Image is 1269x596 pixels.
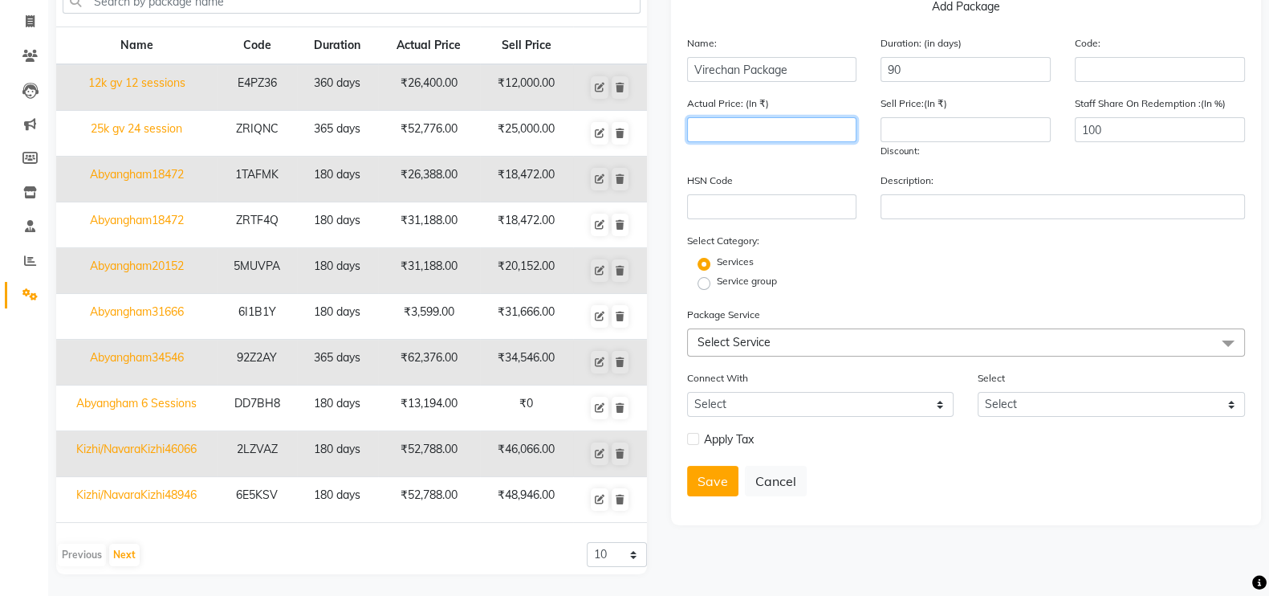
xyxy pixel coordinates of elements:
[378,111,480,157] td: ₹52,776.00
[378,27,480,65] th: Actual Price
[109,544,140,566] button: Next
[217,27,297,65] th: Code
[717,274,777,288] label: Service group
[378,248,480,294] td: ₹31,188.00
[480,111,573,157] td: ₹25,000.00
[378,157,480,202] td: ₹26,388.00
[745,466,807,496] button: Cancel
[687,371,748,386] label: Connect With
[297,477,377,523] td: 180 days
[480,64,573,111] td: ₹12,000.00
[480,431,573,477] td: ₹46,066.00
[687,173,733,188] label: HSN Code
[704,431,754,448] span: Apply Tax
[56,27,217,65] th: Name
[1075,36,1100,51] label: Code:
[56,64,217,111] td: 12k gv 12 sessions
[881,145,920,157] span: Discount:
[378,294,480,340] td: ₹3,599.00
[217,386,297,431] td: DD7BH8
[297,27,377,65] th: Duration
[217,248,297,294] td: 5MUVPA
[480,477,573,523] td: ₹48,946.00
[297,431,377,477] td: 180 days
[56,431,217,477] td: Kizhi/NavaraKizhi46066
[687,234,759,248] label: Select Category:
[978,371,1005,386] label: Select
[217,340,297,386] td: 92Z2AY
[297,294,377,340] td: 180 days
[687,466,738,496] button: Save
[217,111,297,157] td: ZRIQNC
[378,340,480,386] td: ₹62,376.00
[717,255,754,269] label: Services
[56,477,217,523] td: Kizhi/NavaraKizhi48946
[217,477,297,523] td: 6E5KSV
[56,157,217,202] td: Abyangham18472
[297,386,377,431] td: 180 days
[56,111,217,157] td: 25k gv 24 session
[56,202,217,248] td: Abyangham18472
[480,157,573,202] td: ₹18,472.00
[480,294,573,340] td: ₹31,666.00
[378,64,480,111] td: ₹26,400.00
[297,202,377,248] td: 180 days
[217,64,297,111] td: E4PZ36
[480,248,573,294] td: ₹20,152.00
[217,157,297,202] td: 1TAFMK
[881,96,947,111] label: Sell Price:(In ₹)
[480,340,573,386] td: ₹34,546.00
[378,431,480,477] td: ₹52,788.00
[56,340,217,386] td: Abyangham34546
[297,111,377,157] td: 365 days
[217,202,297,248] td: ZRTF4Q
[56,294,217,340] td: Abyangham31666
[378,477,480,523] td: ₹52,788.00
[698,335,771,349] span: Select Service
[378,202,480,248] td: ₹31,188.00
[881,173,933,188] label: Description:
[480,386,573,431] td: ₹0
[687,36,717,51] label: Name:
[56,386,217,431] td: Abyangham 6 Sessions
[297,248,377,294] td: 180 days
[881,36,962,51] label: Duration: (in days)
[480,27,573,65] th: Sell Price
[378,386,480,431] td: ₹13,194.00
[297,64,377,111] td: 360 days
[297,340,377,386] td: 365 days
[217,431,297,477] td: 2LZVAZ
[1075,96,1226,111] label: Staff Share On Redemption :(In %)
[217,294,297,340] td: 6I1B1Y
[56,248,217,294] td: Abyangham20152
[687,308,760,322] label: Package Service
[480,202,573,248] td: ₹18,472.00
[297,157,377,202] td: 180 days
[687,96,769,111] label: Actual Price: (In ₹)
